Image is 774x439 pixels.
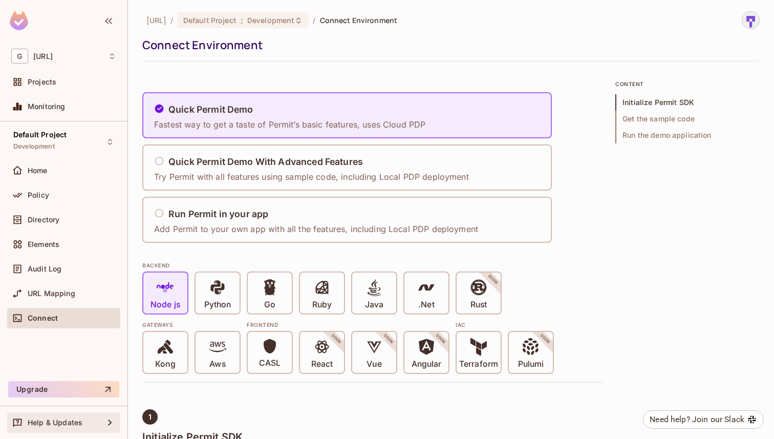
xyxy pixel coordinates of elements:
span: : [240,16,244,25]
p: Angular [412,359,442,369]
span: Connect [28,314,58,322]
img: sharmila@genworx.ai [742,12,759,29]
p: Java [365,300,383,310]
div: Gateways [142,321,241,329]
span: Audit Log [28,265,61,273]
span: SOON [525,319,565,359]
span: Development [13,142,55,151]
span: URL Mapping [28,289,75,298]
p: Go [264,300,275,310]
div: Need help? Join our Slack [650,413,744,426]
span: Connect Environment [320,15,398,25]
p: React [311,359,333,369]
p: Try Permit with all features using sample code, including Local PDP deployment [154,171,469,182]
p: Python [204,300,231,310]
li: / [170,15,173,25]
span: Directory [28,216,59,224]
span: Elements [28,240,59,248]
p: content [615,80,760,88]
span: Policy [28,191,49,199]
p: Aws [209,359,225,369]
span: the active workspace [146,15,166,25]
p: Vue [367,359,381,369]
span: SOON [421,319,461,359]
div: Frontend [247,321,449,329]
span: Initialize Permit SDK [615,94,760,111]
img: SReyMgAAAABJRU5ErkJggg== [10,11,28,30]
span: Workspace: genworx.ai [33,52,53,60]
p: Node js [150,300,180,310]
p: Kong [155,359,175,369]
span: Help & Updates [28,419,82,427]
span: Get the sample code [615,111,760,127]
p: Rust [470,300,487,310]
div: BACKEND [142,261,603,269]
p: Pulumi [518,359,544,369]
span: SOON [369,319,408,359]
span: G [11,49,28,64]
p: .Net [418,300,434,310]
span: 1 [148,413,152,421]
p: Fastest way to get a taste of Permit’s basic features, uses Cloud PDP [154,119,425,130]
h5: Quick Permit Demo With Advanced Features [168,157,363,167]
span: SOON [473,260,513,300]
div: Connect Environment [142,37,755,53]
button: Upgrade [8,381,119,398]
p: CASL [259,358,281,368]
p: Terraform [459,359,498,369]
span: SOON [316,319,356,359]
span: Home [28,166,48,175]
span: Run the demo application [615,127,760,143]
div: IAC [456,321,554,329]
span: Default Project [13,131,67,139]
h5: Run Permit in your app [168,209,268,219]
p: Add Permit to your own app with all the features, including Local PDP deployment [154,223,478,235]
h5: Quick Permit Demo [168,104,253,115]
span: Monitoring [28,102,66,111]
span: Development [247,15,294,25]
p: Ruby [312,300,332,310]
li: / [313,15,315,25]
span: Default Project [183,15,236,25]
span: Projects [28,78,56,86]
